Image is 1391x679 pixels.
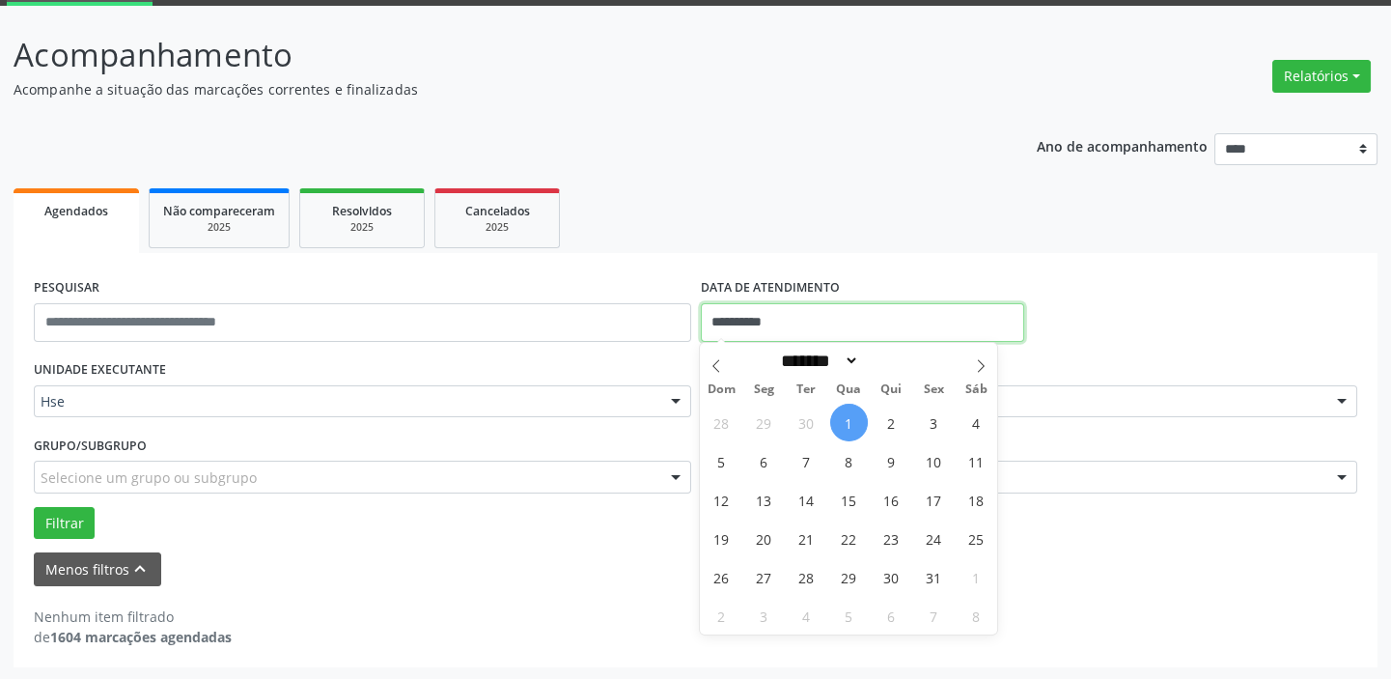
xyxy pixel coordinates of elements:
[830,481,868,519] span: Outubro 15, 2025
[873,481,910,519] span: Outubro 16, 2025
[873,442,910,480] span: Outubro 9, 2025
[449,220,545,235] div: 2025
[870,383,912,396] span: Qui
[708,392,1319,411] span: [PERSON_NAME]
[873,404,910,441] span: Outubro 2, 2025
[50,628,232,646] strong: 1604 marcações agendadas
[708,467,1319,487] span: #00033 - Nutricao
[915,481,953,519] span: Outubro 17, 2025
[788,481,825,519] span: Outubro 14, 2025
[44,203,108,219] span: Agendados
[958,404,995,441] span: Outubro 4, 2025
[745,520,783,557] span: Outubro 20, 2025
[912,383,955,396] span: Sex
[915,597,953,635] span: Novembro 7, 2025
[915,442,953,480] span: Outubro 10, 2025
[788,520,825,557] span: Outubro 21, 2025
[700,383,742,396] span: Dom
[745,481,783,519] span: Outubro 13, 2025
[830,442,868,480] span: Outubro 8, 2025
[958,520,995,557] span: Outubro 25, 2025
[703,520,740,557] span: Outubro 19, 2025
[830,520,868,557] span: Outubro 22, 2025
[129,558,151,580] i: keyboard_arrow_up
[332,203,392,219] span: Resolvidos
[465,203,530,219] span: Cancelados
[830,558,868,596] span: Outubro 29, 2025
[701,273,840,303] label: DATA DE ATENDIMENTO
[788,404,825,441] span: Setembro 30, 2025
[703,404,740,441] span: Setembro 28, 2025
[788,558,825,596] span: Outubro 28, 2025
[14,79,968,99] p: Acompanhe a situação das marcações correntes e finalizadas
[314,220,410,235] div: 2025
[745,597,783,635] span: Novembro 3, 2025
[703,597,740,635] span: Novembro 2, 2025
[34,507,95,540] button: Filtrar
[703,558,740,596] span: Outubro 26, 2025
[745,558,783,596] span: Outubro 27, 2025
[34,627,232,647] div: de
[955,383,997,396] span: Sáb
[915,520,953,557] span: Outubro 24, 2025
[788,597,825,635] span: Novembro 4, 2025
[788,442,825,480] span: Outubro 7, 2025
[873,558,910,596] span: Outubro 30, 2025
[775,351,860,371] select: Month
[41,392,652,411] span: Hse
[830,404,868,441] span: Outubro 1, 2025
[34,355,166,385] label: UNIDADE EXECUTANTE
[745,404,783,441] span: Setembro 29, 2025
[745,442,783,480] span: Outubro 6, 2025
[873,520,910,557] span: Outubro 23, 2025
[958,481,995,519] span: Outubro 18, 2025
[34,552,161,586] button: Menos filtroskeyboard_arrow_up
[827,383,870,396] span: Qua
[34,273,99,303] label: PESQUISAR
[34,431,147,461] label: Grupo/Subgrupo
[1037,133,1208,157] p: Ano de acompanhamento
[958,597,995,635] span: Novembro 8, 2025
[915,404,953,441] span: Outubro 3, 2025
[703,442,740,480] span: Outubro 5, 2025
[41,467,257,488] span: Selecione um grupo ou subgrupo
[703,481,740,519] span: Outubro 12, 2025
[873,597,910,635] span: Novembro 6, 2025
[859,351,923,371] input: Year
[34,607,232,627] div: Nenhum item filtrado
[958,558,995,596] span: Novembro 1, 2025
[742,383,785,396] span: Seg
[958,442,995,480] span: Outubro 11, 2025
[830,597,868,635] span: Novembro 5, 2025
[163,220,275,235] div: 2025
[1272,60,1371,93] button: Relatórios
[915,558,953,596] span: Outubro 31, 2025
[14,31,968,79] p: Acompanhamento
[163,203,275,219] span: Não compareceram
[785,383,827,396] span: Ter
